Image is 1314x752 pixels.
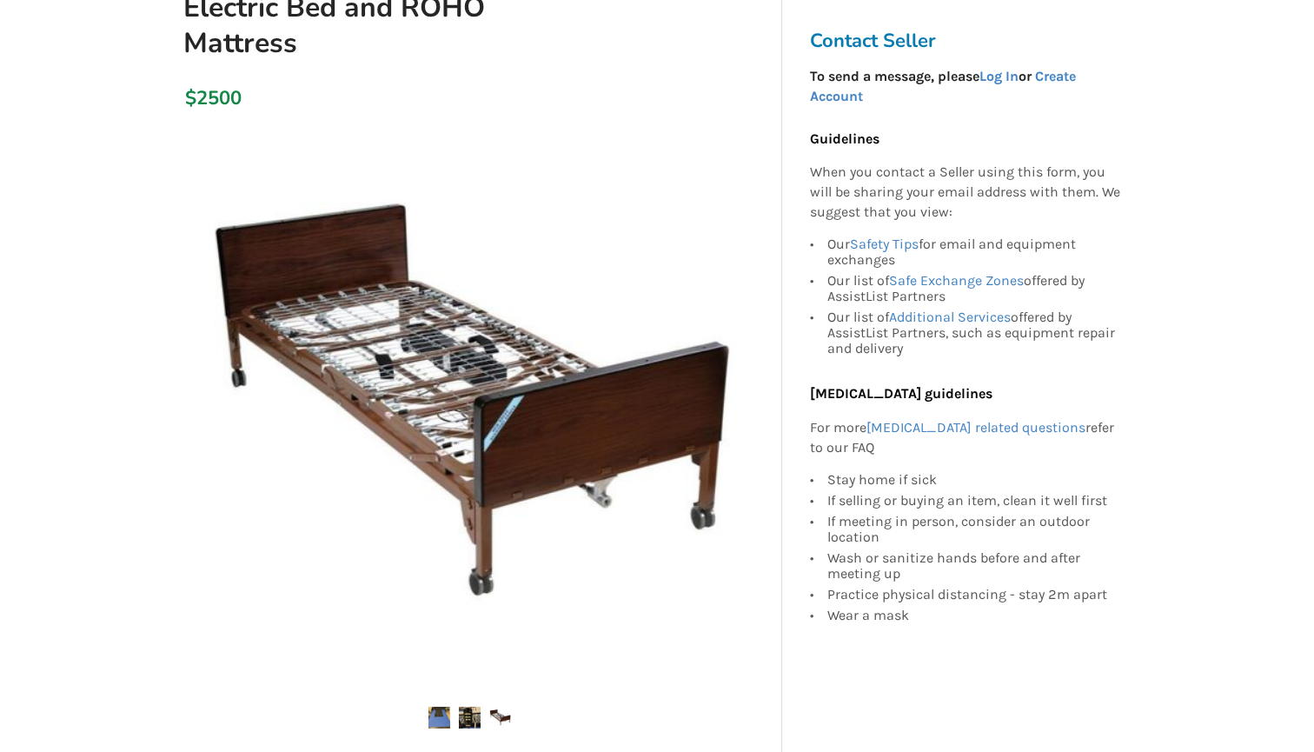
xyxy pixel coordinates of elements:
[810,163,1121,223] p: When you contact a Seller using this form, you will be sharing your email address with them. We s...
[489,707,511,729] img: perfect condition fully electric bed and roho mattress-hospital bed-bedroom equipment-coquitlam-a...
[979,68,1019,84] a: Log In
[889,272,1024,289] a: Safe Exchange Zones
[827,605,1121,623] div: Wear a mask
[827,548,1121,584] div: Wash or sanitize hands before and after meeting up
[827,270,1121,307] div: Our list of offered by AssistList Partners
[810,130,879,147] b: Guidelines
[810,418,1121,458] p: For more refer to our FAQ
[428,707,450,729] img: perfect condition fully electric bed and roho mattress-hospital bed-bedroom equipment-coquitlam-a...
[810,385,992,402] b: [MEDICAL_DATA] guidelines
[889,309,1011,325] a: Additional Services
[810,29,1130,53] h3: Contact Seller
[827,584,1121,605] div: Practice physical distancing - stay 2m apart
[459,707,481,729] img: perfect condition fully electric bed and roho mattress-hospital bed-bedroom equipment-coquitlam-a...
[197,133,742,678] img: perfect condition fully electric bed and roho mattress-hospital bed-bedroom equipment-coquitlam-a...
[827,490,1121,511] div: If selling or buying an item, clean it well first
[810,68,1076,104] strong: To send a message, please or
[827,511,1121,548] div: If meeting in person, consider an outdoor location
[827,307,1121,356] div: Our list of offered by AssistList Partners, such as equipment repair and delivery
[866,419,1085,436] a: [MEDICAL_DATA] related questions
[850,236,919,252] a: Safety Tips
[827,472,1121,490] div: Stay home if sick
[827,236,1121,270] div: Our for email and equipment exchanges
[185,86,195,110] div: $2500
